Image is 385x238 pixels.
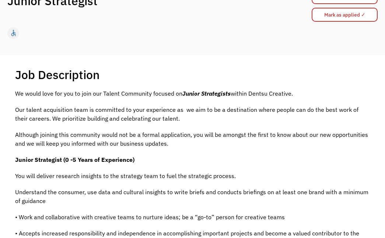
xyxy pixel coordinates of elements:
p: Understand the consumer, use data and cultural insights to write briefs and conducts briefings on... [15,188,370,205]
p: You will deliver research insights to the strategy team to fuel the strategic process. [15,171,370,180]
p: • Work and collaborative with creative teams to nurture ideas; be a “go-to” person for creative t... [15,213,370,221]
p: Although joining this community would not be a formal application, you will be amongst the first ... [15,130,370,148]
div: accessible [10,28,17,39]
em: Junior Strategists [182,90,231,97]
h1: Job Description [15,67,100,82]
p: We would love for you to join our Talent Community focused on within Dentsu Creative. [15,89,370,98]
input: Mark as applied ✓ [312,8,378,22]
form: Mark as applied form [312,6,378,24]
p: Our talent acquisition team is committed to your experience as we aim to be a destination where p... [15,105,370,123]
strong: Junior Strategist (0 -5 Years of Experience) [15,156,134,163]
